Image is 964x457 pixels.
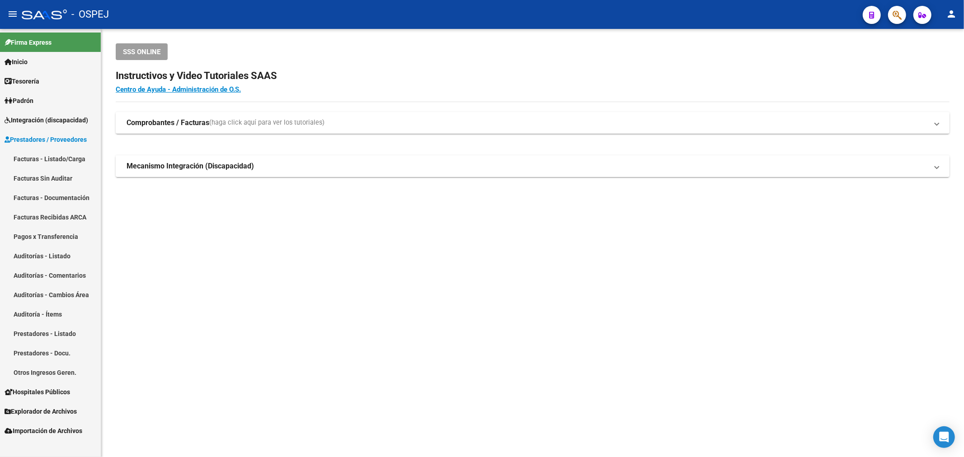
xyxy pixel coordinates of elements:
[5,115,88,125] span: Integración (discapacidad)
[116,67,950,84] h2: Instructivos y Video Tutoriales SAAS
[946,9,957,19] mat-icon: person
[5,37,52,47] span: Firma Express
[116,85,241,93] a: Centro de Ayuda - Administración de O.S.
[127,161,254,171] strong: Mecanismo Integración (Discapacidad)
[5,406,77,416] span: Explorador de Archivos
[71,5,109,24] span: - OSPEJ
[5,96,33,106] span: Padrón
[5,76,39,86] span: Tesorería
[7,9,18,19] mat-icon: menu
[123,48,160,56] span: SSS ONLINE
[116,43,168,60] button: SSS ONLINE
[127,118,209,128] strong: Comprobantes / Facturas
[209,118,324,128] span: (haga click aquí para ver los tutoriales)
[5,57,28,67] span: Inicio
[5,387,70,397] span: Hospitales Públicos
[5,426,82,436] span: Importación de Archivos
[933,426,955,448] div: Open Intercom Messenger
[116,155,950,177] mat-expansion-panel-header: Mecanismo Integración (Discapacidad)
[5,135,87,145] span: Prestadores / Proveedores
[116,112,950,134] mat-expansion-panel-header: Comprobantes / Facturas(haga click aquí para ver los tutoriales)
